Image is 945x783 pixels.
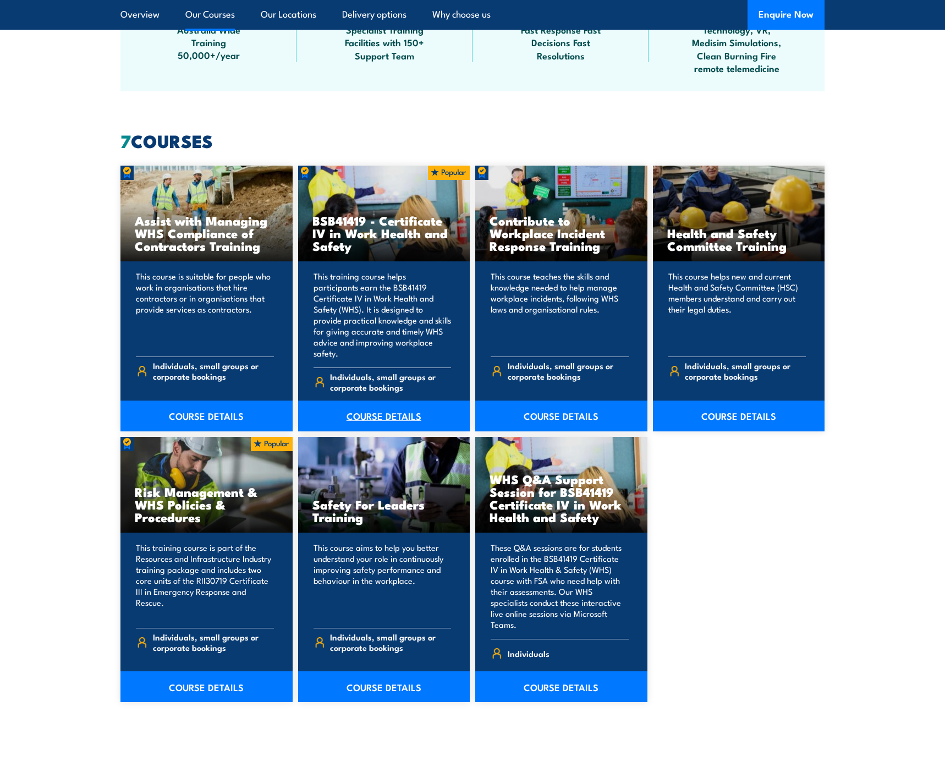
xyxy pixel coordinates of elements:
p: This course helps new and current Health and Safety Committee (HSC) members understand and carry ... [668,271,806,348]
a: COURSE DETAILS [298,401,470,431]
h3: WHS Q&A Support Session for BSB41419 Certificate IV in Work Health and Safety [490,473,633,523]
span: Fast Response Fast Decisions Fast Resolutions [511,23,610,62]
h3: Safety For Leaders Training [312,498,456,523]
span: Specialist Training Facilities with 150+ Support Team [335,23,434,62]
p: This course aims to help you better understand your role in continuously improving safety perform... [314,542,452,619]
span: Individuals, small groups or corporate bookings [153,360,274,381]
span: Individuals, small groups or corporate bookings [685,360,806,381]
h3: Contribute to Workplace Incident Response Training [490,214,633,252]
h2: COURSES [120,133,825,148]
strong: 7 [120,127,131,154]
h3: BSB41419 - Certificate IV in Work Health and Safety [312,214,456,252]
p: This training course is part of the Resources and Infrastructure Industry training package and in... [136,542,274,619]
span: Individuals, small groups or corporate bookings [508,360,629,381]
h3: Assist with Managing WHS Compliance of Contractors Training [135,214,278,252]
p: This course is suitable for people who work in organisations that hire contractors or in organisa... [136,271,274,348]
span: Individuals [508,645,550,662]
p: This training course helps participants earn the BSB41419 Certificate IV in Work Health and Safet... [314,271,452,359]
p: These Q&A sessions are for students enrolled in the BSB41419 Certificate IV in Work Health & Safe... [491,542,629,630]
a: COURSE DETAILS [653,401,825,431]
a: COURSE DETAILS [298,671,470,702]
span: Technology, VR, Medisim Simulations, Clean Burning Fire remote telemedicine [687,23,786,75]
span: Australia Wide Training 50,000+/year [159,23,258,62]
span: Individuals, small groups or corporate bookings [330,371,451,392]
h3: Risk Management & WHS Policies & Procedures [135,485,278,523]
a: COURSE DETAILS [120,671,293,702]
a: COURSE DETAILS [475,401,647,431]
a: COURSE DETAILS [475,671,647,702]
span: Individuals, small groups or corporate bookings [153,632,274,653]
p: This course teaches the skills and knowledge needed to help manage workplace incidents, following... [491,271,629,348]
h3: Health and Safety Committee Training [667,227,811,252]
span: Individuals, small groups or corporate bookings [330,632,451,653]
a: COURSE DETAILS [120,401,293,431]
